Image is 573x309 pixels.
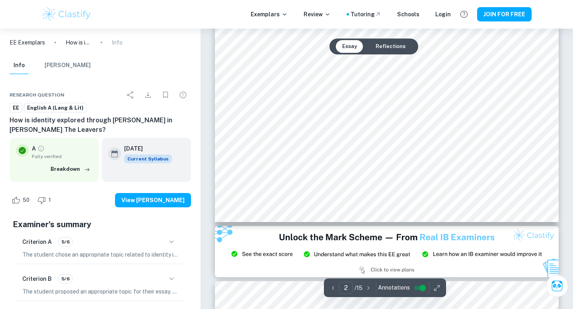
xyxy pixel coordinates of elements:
[22,238,52,246] h6: Criterion A
[112,38,123,47] p: Info
[22,274,52,283] h6: Criterion B
[32,144,36,153] p: A
[37,145,45,152] a: Grade fully verified
[215,226,559,278] img: Ad
[32,153,92,160] span: Fully verified
[10,91,64,98] span: Research question
[124,154,172,163] span: Current Syllabus
[369,40,412,53] button: Reflections
[435,10,451,19] a: Login
[10,104,22,112] span: EE
[66,38,91,47] p: How is identity explored through [PERSON_NAME] in [PERSON_NAME] The Leavers?
[158,87,173,103] div: Bookmark
[397,10,419,19] a: Schools
[44,196,55,204] span: 1
[457,8,471,21] button: Help and Feedback
[24,103,87,113] a: English A (Lang & Lit)
[35,194,55,207] div: Dislike
[378,284,410,292] span: Annotations
[58,238,72,245] span: 5/6
[41,6,92,22] img: Clastify logo
[49,163,92,175] button: Breakdown
[10,103,22,113] a: EE
[45,57,91,74] button: [PERSON_NAME]
[123,87,138,103] div: Share
[13,218,188,230] h5: Examiner's summary
[10,116,191,135] h6: How is identity explored through [PERSON_NAME] in [PERSON_NAME] The Leavers?
[22,250,178,259] p: The student chose an appropriate topic related to identity in [PERSON_NAME] novel "The Leavers", ...
[10,57,29,74] button: Info
[10,38,45,47] a: EE Exemplars
[124,154,172,163] div: This exemplar is based on the current syllabus. Feel free to refer to it for inspiration/ideas wh...
[351,10,381,19] a: Tutoring
[24,104,86,112] span: English A (Lang & Lit)
[18,196,34,204] span: 50
[355,284,363,292] p: / 15
[175,87,191,103] div: Report issue
[477,7,532,21] button: JOIN FOR FREE
[336,40,363,53] button: Essay
[304,10,331,19] p: Review
[22,287,178,296] p: The student proposed an appropriate topic for their essay, focusing on the theme of identity thro...
[546,275,568,297] button: Ask Clai
[140,87,156,103] div: Download
[115,193,191,207] button: View [PERSON_NAME]
[251,10,288,19] p: Exemplars
[58,275,72,282] span: 5/6
[124,144,166,153] h6: [DATE]
[10,194,34,207] div: Like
